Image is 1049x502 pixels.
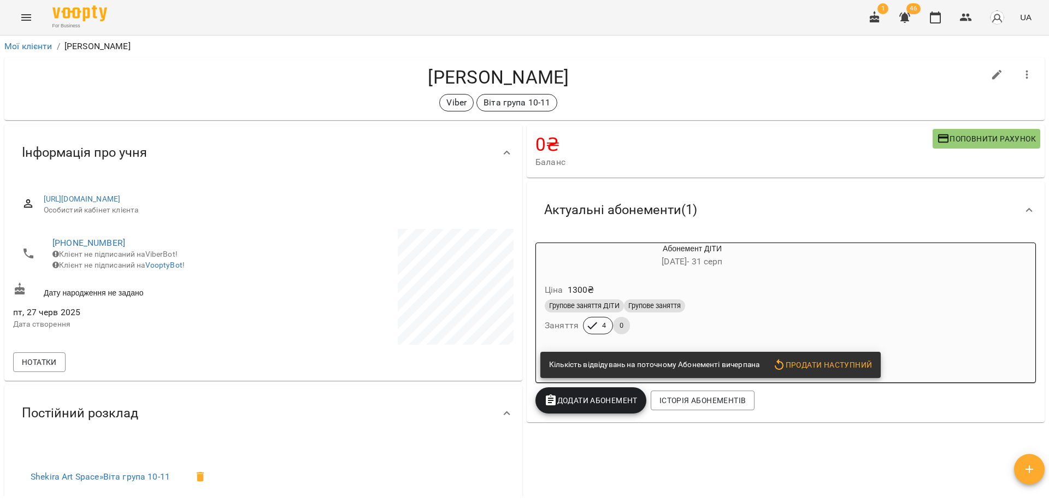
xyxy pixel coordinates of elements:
button: Продати наступний [768,355,876,375]
span: Історія абонементів [659,394,746,407]
span: Поповнити рахунок [937,132,1036,145]
img: Voopty Logo [52,5,107,21]
div: Інформація про учня [4,125,522,181]
span: Додати Абонемент [544,394,638,407]
button: Абонемент ДІТИ[DATE]- 31 серпЦіна1300₴Групове заняття ДІТИГрупове заняттяЗаняття40 [536,243,848,347]
span: Інформація про учня [22,144,147,161]
p: [PERSON_NAME] [64,40,131,53]
span: Особистий кабінет клієнта [44,205,505,216]
div: Абонемент ДІТИ [536,243,848,269]
div: Кількість відвідувань на поточному Абонементі вичерпана [549,355,759,375]
span: Групове заняття ДІТИ [545,301,624,311]
span: 0 [613,321,630,330]
span: Групове заняття [624,301,685,311]
button: Нотатки [13,352,66,372]
a: Shekira Art Space»Віта група 10-11 [31,471,170,482]
div: Актуальні абонементи(1) [527,182,1045,238]
p: Віта група 10-11 [484,96,550,109]
p: Viber [446,96,467,109]
span: Постійний розклад [22,405,138,422]
span: UA [1020,11,1032,23]
span: Нотатки [22,356,57,369]
p: 1300 ₴ [568,284,594,297]
nav: breadcrumb [4,40,1045,53]
span: Баланс [535,156,933,169]
img: avatar_s.png [989,10,1005,25]
span: Актуальні абонементи ( 1 ) [544,202,697,218]
span: Клієнт не підписаний на ! [52,261,185,269]
div: Viber [439,94,474,111]
span: Продати наступний [773,358,872,371]
button: Додати Абонемент [535,387,646,414]
span: Видалити клієнта з групи Віта група 10-11 для курсу Віта група 10-11? [187,464,214,490]
a: [PHONE_NUMBER] [52,238,125,248]
div: Постійний розклад [4,385,522,441]
button: Menu [13,4,39,31]
button: Історія абонементів [651,391,755,410]
h4: [PERSON_NAME] [13,66,984,88]
h6: Заняття [545,318,579,333]
h4: 0 ₴ [535,133,933,156]
a: VooptyBot [145,261,182,269]
span: пт, 27 черв 2025 [13,306,261,319]
span: 1 [877,3,888,14]
h6: Ціна [545,282,563,298]
span: 4 [596,321,612,330]
a: [URL][DOMAIN_NAME] [44,194,121,203]
button: Поповнити рахунок [933,129,1040,149]
button: UA [1016,7,1036,27]
div: Віта група 10-11 [476,94,557,111]
span: Клієнт не підписаний на ViberBot! [52,250,178,258]
span: 46 [906,3,921,14]
a: Мої клієнти [4,41,52,51]
span: For Business [52,22,107,29]
li: / [57,40,60,53]
span: [DATE] - 31 серп [662,256,722,267]
div: Дату народження не задано [11,280,263,300]
p: Дата створення [13,319,261,330]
